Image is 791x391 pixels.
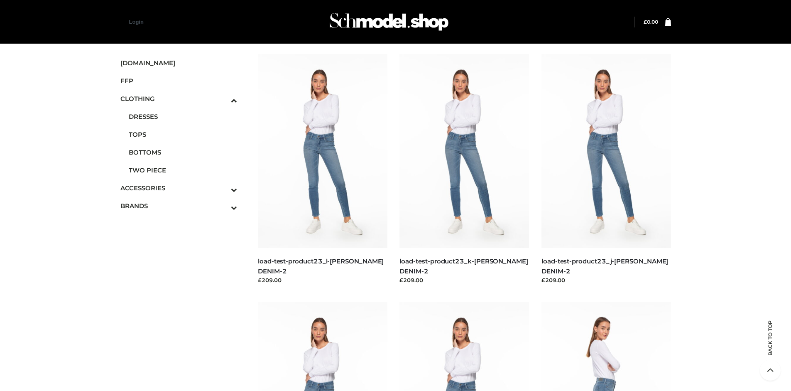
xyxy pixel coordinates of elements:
[129,143,238,161] a: BOTTOMS
[120,72,238,90] a: FFP
[120,58,238,68] span: [DOMAIN_NAME]
[399,257,528,275] a: load-test-product23_k-[PERSON_NAME] DENIM-2
[208,90,237,108] button: Toggle Submenu
[129,130,238,139] span: TOPS
[120,197,238,215] a: BRANDSToggle Submenu
[258,257,384,275] a: load-test-product23_l-[PERSON_NAME] DENIM-2
[120,76,238,86] span: FFP
[129,165,238,175] span: TWO PIECE
[129,125,238,143] a: TOPS
[129,108,238,125] a: DRESSES
[644,19,658,25] bdi: 0.00
[129,161,238,179] a: TWO PIECE
[208,179,237,197] button: Toggle Submenu
[541,276,671,284] div: £209.00
[120,201,238,211] span: BRANDS
[644,19,647,25] span: £
[644,19,658,25] a: £0.00
[208,197,237,215] button: Toggle Submenu
[258,276,387,284] div: £209.00
[120,179,238,197] a: ACCESSORIESToggle Submenu
[129,112,238,121] span: DRESSES
[327,5,451,38] img: Schmodel Admin 964
[541,257,668,275] a: load-test-product23_j-[PERSON_NAME] DENIM-2
[129,19,144,25] a: Login
[129,148,238,157] span: BOTTOMS
[399,276,529,284] div: £209.00
[120,183,238,193] span: ACCESSORIES
[120,90,238,108] a: CLOTHINGToggle Submenu
[120,94,238,103] span: CLOTHING
[760,335,781,356] span: Back to top
[120,54,238,72] a: [DOMAIN_NAME]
